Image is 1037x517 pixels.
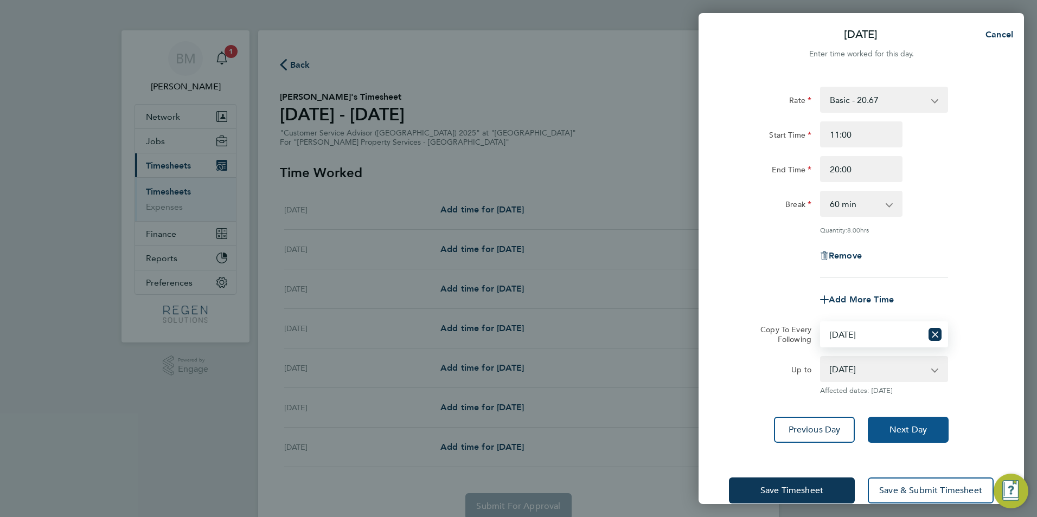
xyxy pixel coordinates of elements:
label: Start Time [769,130,811,143]
span: Previous Day [789,424,841,435]
button: Cancel [968,24,1024,46]
button: Remove [820,251,862,260]
button: Save Timesheet [729,477,855,503]
span: Remove [829,250,862,261]
button: Engage Resource Center [994,474,1028,508]
button: Next Day [868,417,949,443]
span: 8.00 [847,225,860,234]
label: Rate [789,95,811,108]
label: Break [785,199,811,212]
span: Add More Time [829,294,894,305]
button: Previous Day [774,417,855,443]
p: [DATE] [844,27,878,42]
label: Copy To Every Following [752,325,811,344]
button: Add More Time [820,295,894,304]
span: Next Day [889,424,927,435]
button: Save & Submit Timesheet [868,477,994,503]
label: End Time [772,165,811,178]
span: Cancel [982,29,1013,40]
span: Save & Submit Timesheet [879,485,982,496]
button: Reset selection [929,322,942,346]
div: Enter time worked for this day. [699,48,1024,61]
div: Quantity: hrs [820,225,948,234]
input: E.g. 18:00 [820,156,902,182]
input: E.g. 08:00 [820,121,902,147]
label: Up to [791,365,811,378]
span: Save Timesheet [760,485,823,496]
span: Affected dates: [DATE] [820,386,948,395]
